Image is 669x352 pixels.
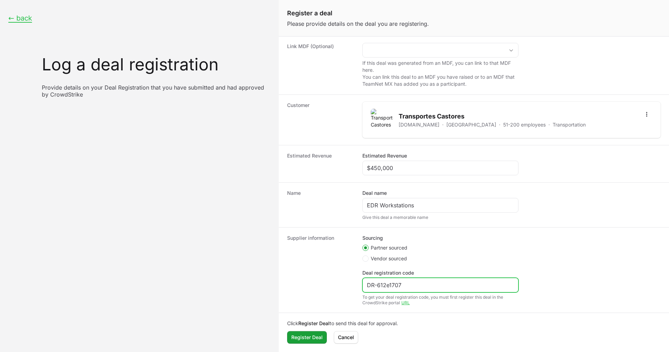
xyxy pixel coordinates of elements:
[362,215,518,220] div: Give this deal a memorable name
[499,121,500,128] span: ·
[362,235,383,242] legend: Sourcing
[399,121,439,128] a: [DOMAIN_NAME]
[503,121,546,128] p: 51-200 employees
[371,255,407,262] span: Vendor sourced
[362,152,407,159] label: Estimated Revenue
[442,121,444,128] span: ·
[338,333,354,342] span: Cancel
[287,190,354,220] dt: Name
[287,8,661,18] h1: Register a deal
[401,300,410,305] a: URL
[8,14,32,23] button: ← back
[287,331,327,344] button: Register Deal
[287,43,354,87] dt: Link MDF (Optional)
[504,43,518,57] div: Open
[287,20,661,28] p: Please provide details on the deal you are registering.
[548,121,550,128] span: ·
[291,333,323,342] span: Register Deal
[362,190,387,197] label: Deal name
[399,112,586,121] h2: Transportes Castores
[287,152,354,175] dt: Estimated Revenue
[287,320,661,327] p: Click to send this deal for approval.
[287,102,354,138] dt: Customer
[298,320,330,326] b: Register Deal
[446,121,496,128] p: [GEOGRAPHIC_DATA]
[334,331,358,344] button: Cancel
[362,294,518,306] div: To get your deal registration code, you must first register this deal in the CrowdStrike portal
[362,60,518,87] p: If this deal was generated from an MDF, you can link to that MDF here. You can link this deal to ...
[553,121,586,128] p: Transportation
[641,109,652,120] button: Open options
[287,235,354,306] dt: Supplier information
[42,84,270,98] p: Provide details on your Deal Registration that you have submitted and had approved by CrowdStrike
[371,244,407,251] span: Partner sourced
[371,109,393,131] img: Transportes Castores
[42,56,270,73] h1: Log a deal registration
[362,269,414,276] label: Deal registration code
[367,164,514,172] input: $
